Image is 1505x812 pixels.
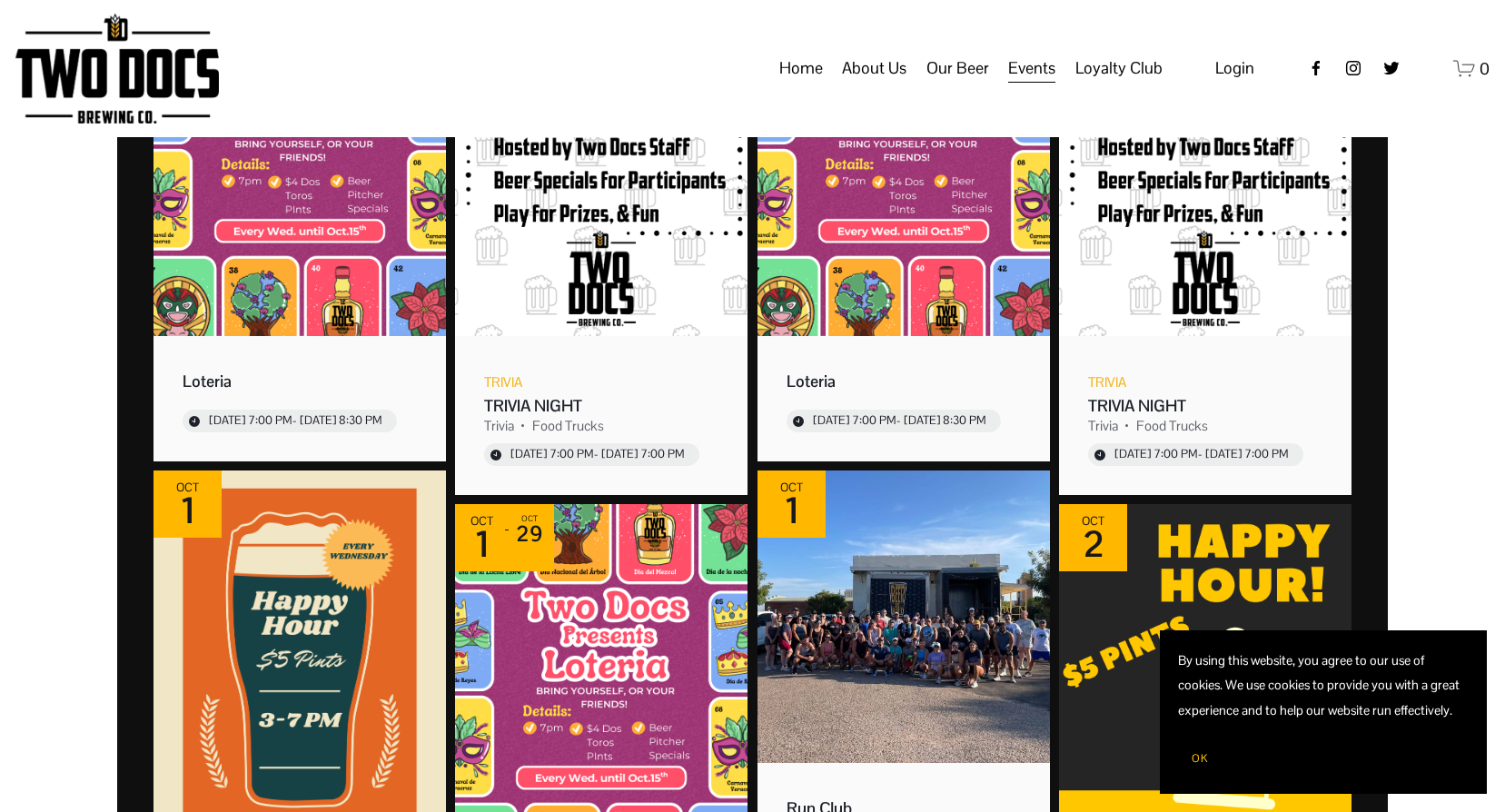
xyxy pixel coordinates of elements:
[1215,53,1254,84] a: Login
[813,414,986,430] div: Start time: 7:00 PM, end time: 8:30 PM
[1215,57,1254,78] span: Login
[776,481,807,494] div: Oct
[1077,515,1109,528] div: Oct
[1075,53,1163,84] span: Loyalty Club
[532,417,604,435] div: Food Trucks
[779,52,823,86] a: Home
[1059,504,1127,571] div: Event date: October 02
[484,373,522,391] div: Event category
[209,414,382,430] div: Start time: 7:00 PM, end time: 8:30 PM
[1088,417,1322,435] div: Event tags
[1008,52,1055,86] a: folder dropdown
[484,417,718,435] div: Event tags
[757,470,1050,763] img: Picture for 'Run Club ' event
[926,53,989,84] span: Our Beer
[183,371,417,391] div: Event name
[1088,373,1126,391] div: Event category
[1192,751,1208,766] span: OK
[1453,57,1490,80] a: 0 items in cart
[842,53,906,84] span: About Us
[787,371,1021,391] div: Event name
[1088,396,1322,417] div: Event name
[510,447,685,462] div: Start time: 7:00 PM, end time: 7:00 PM
[1382,59,1401,77] a: twitter-unauth
[466,515,498,528] div: Oct
[516,515,543,523] div: Oct
[455,504,554,571] div: Event dates: October 01 - October 29
[1008,53,1055,84] span: Events
[1480,58,1490,79] span: 0
[757,470,826,538] div: Event date: October 01
[15,14,219,124] img: Two Docs Brewing Co.
[776,494,807,527] div: 1
[1136,417,1208,435] div: Food Trucks
[153,470,222,538] div: Event date: October 01
[926,52,989,86] a: folder dropdown
[1114,447,1289,462] div: Start time: 7:00 PM, end time: 7:00 PM
[1344,59,1362,77] a: instagram-unauth
[172,481,203,494] div: Oct
[466,528,498,560] div: 1
[1178,649,1469,723] p: By using this website, you agree to our use of cookies. We use cookies to provide you with a grea...
[1307,59,1325,77] a: Facebook
[1178,741,1222,776] button: OK
[484,396,718,417] div: Event name
[1160,630,1487,794] section: Cookie banner
[172,494,203,527] div: 1
[484,417,514,435] div: Trivia
[1077,528,1109,560] div: 2
[1088,417,1118,435] div: Trivia
[1075,52,1163,86] a: folder dropdown
[516,523,543,545] div: 29
[842,52,906,86] a: folder dropdown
